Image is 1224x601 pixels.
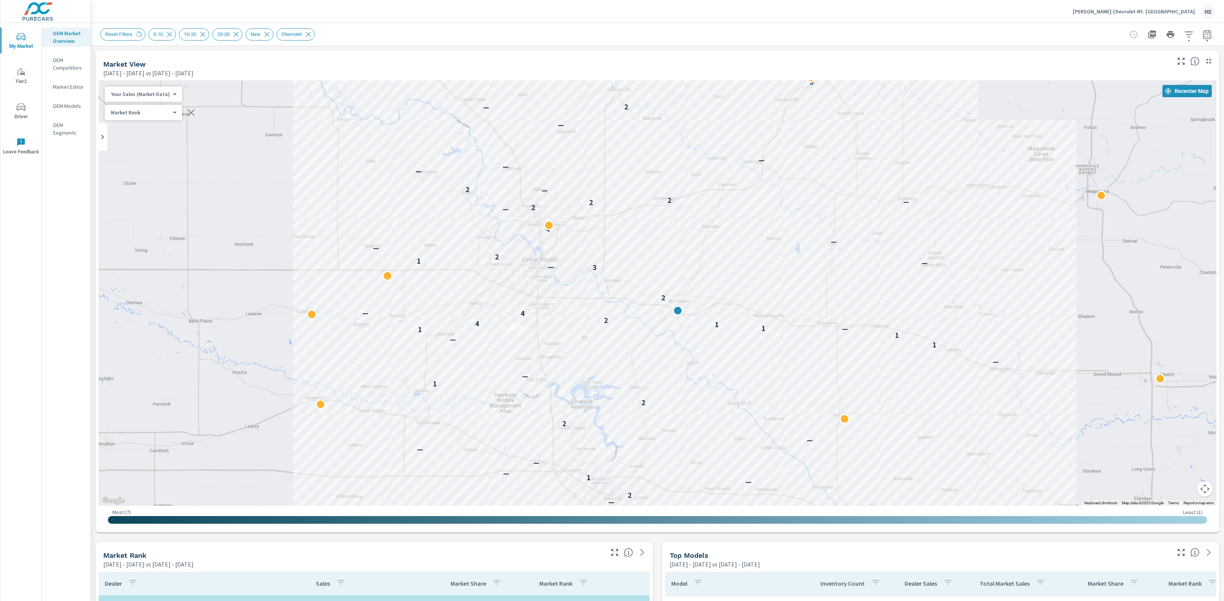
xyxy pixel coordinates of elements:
[745,477,752,486] p: —
[1183,501,1214,505] a: Report a map error
[533,458,539,467] p: —
[1163,27,1178,42] button: Print Report
[53,102,85,110] p: OEM Models
[522,371,528,381] p: —
[661,293,665,302] p: 2
[101,496,126,506] a: Open this area in Google Maps (opens a new window)
[418,325,422,334] p: 1
[1162,85,1212,97] button: Recenter Map
[831,237,837,246] p: —
[1073,8,1195,15] p: [PERSON_NAME] Chevrolet Mt. [GEOGRAPHIC_DATA]
[558,120,564,129] p: —
[246,28,273,41] div: New
[604,316,608,325] p: 2
[1181,27,1196,42] button: Apply Filters
[980,580,1030,587] p: Total Market Sales
[466,185,469,194] p: 2
[628,490,632,500] p: 2
[503,204,509,213] p: —
[1201,5,1215,18] div: ME
[0,23,42,164] div: nav menu
[762,324,765,333] p: 1
[212,28,243,41] div: 20-30
[624,548,633,557] span: Market Rank shows you how you rank, in terms of sales, to other dealerships in your market. “Mark...
[1168,501,1179,505] a: Terms (opens in new tab)
[53,121,85,137] p: OEM Segments
[373,243,379,252] p: —
[1165,88,1209,94] span: Recenter Map
[562,419,566,428] p: 2
[539,580,573,587] p: Market Rank
[895,331,899,340] p: 1
[1088,580,1123,587] p: Market Share
[671,580,687,587] p: Model
[179,28,209,41] div: 10-20
[933,340,936,349] p: 1
[1144,27,1160,42] button: "Export Report to PDF"
[542,186,548,195] p: —
[842,324,848,333] p: —
[495,252,499,261] p: 2
[592,263,596,272] p: 3
[415,166,422,176] p: —
[1203,55,1215,67] button: Minimize Widget
[450,335,456,344] p: —
[417,445,423,454] p: —
[42,100,91,112] div: OEM Models
[3,67,39,86] span: Tier2
[993,357,999,366] p: —
[1203,546,1215,559] a: See more details in report
[609,546,621,559] button: Make Fullscreen
[1190,548,1200,557] span: Find the biggest opportunities within your model lineup nationwide. [Source: Market registration ...
[1183,509,1203,516] p: Least ( 1 )
[3,138,39,156] span: Leave Feedback
[1084,500,1117,506] button: Keyboard shortcuts
[53,56,85,72] p: OEM Competitors
[608,497,614,507] p: —
[101,31,137,37] span: Reset Filters
[3,103,39,121] span: Driver
[103,60,146,68] h5: Market View
[316,580,330,587] p: Sales
[42,119,91,138] div: OEM Segments
[277,31,306,37] span: Chevrolet
[807,435,813,445] p: —
[670,560,760,569] p: [DATE] - [DATE] vs [DATE] - [DATE]
[100,28,145,41] div: Reset Filters
[3,32,39,51] span: My Market
[587,473,591,482] p: 1
[112,509,131,516] p: Most ( 7 )
[105,109,176,116] div: Your Sales (Market Data)
[531,203,535,212] p: 2
[548,262,554,271] p: —
[213,31,234,37] span: 20-30
[1169,580,1202,587] p: Market Rank
[417,256,421,265] p: 1
[105,91,176,98] div: Your Sales (Market Data)
[105,580,122,587] p: Dealer
[53,29,85,45] p: OEM Market Overview
[521,309,524,318] p: 4
[589,198,593,207] p: 2
[758,155,765,165] p: —
[624,102,628,111] p: 2
[715,320,719,329] p: 1
[1122,501,1164,505] span: Map data ©2025 Google
[101,496,126,506] img: Google
[148,28,176,41] div: 0-10
[573,504,579,513] p: —
[475,319,479,328] p: 4
[42,54,91,73] div: OEM Competitors
[451,580,486,587] p: Market Share
[42,28,91,47] div: OEM Market Overview
[921,258,928,267] p: —
[42,81,91,93] div: Market Editor
[433,379,437,388] p: 1
[503,469,509,478] p: —
[1200,27,1215,42] button: Select Date Range
[809,77,813,86] p: 3
[641,398,645,407] p: 2
[53,83,85,91] p: Market Editor
[1197,481,1213,497] button: Map camera controls
[149,31,168,37] span: 0-10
